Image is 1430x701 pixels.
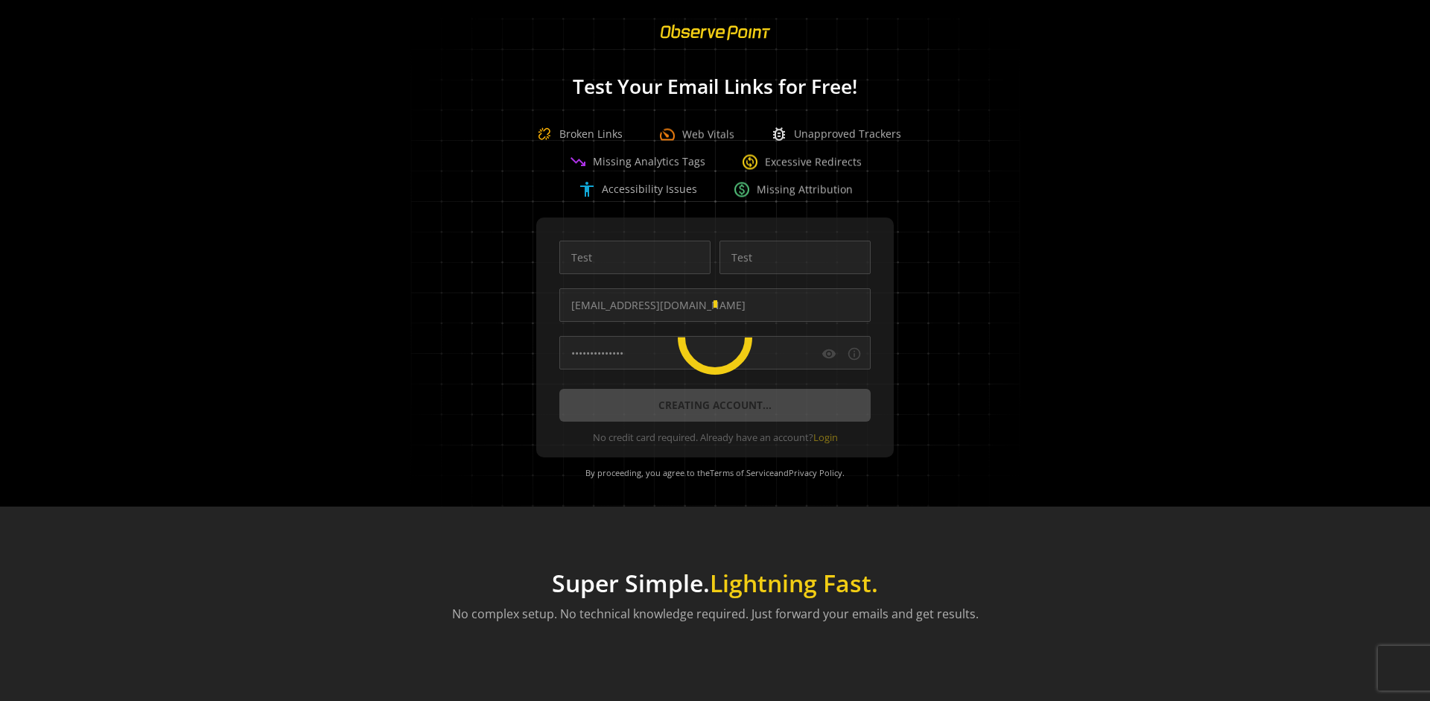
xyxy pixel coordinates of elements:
div: Unapproved Trackers [770,125,901,143]
a: Privacy Policy [789,467,842,478]
h1: Test Your Email Links for Free! [387,76,1043,98]
span: bug_report [770,125,788,143]
div: Web Vitals [658,125,734,143]
a: Terms of Service [710,467,774,478]
div: Broken Links [530,119,623,149]
span: speed [658,125,676,143]
h1: Super Simple. [452,569,979,597]
span: accessibility [578,180,596,198]
a: ObservePoint Homepage [651,34,780,48]
p: No complex setup. No technical knowledge required. Just forward your emails and get results. [452,605,979,623]
span: paid [733,180,751,198]
img: Broken Link [530,119,559,149]
span: Lightning Fast. [710,567,878,599]
div: Missing Attribution [733,180,853,198]
div: Accessibility Issues [578,180,697,198]
div: Excessive Redirects [741,153,862,171]
div: By proceeding, you agree to the and . [555,457,875,489]
span: trending_down [569,153,587,171]
span: change_circle [741,153,759,171]
div: Missing Analytics Tags [569,153,705,171]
